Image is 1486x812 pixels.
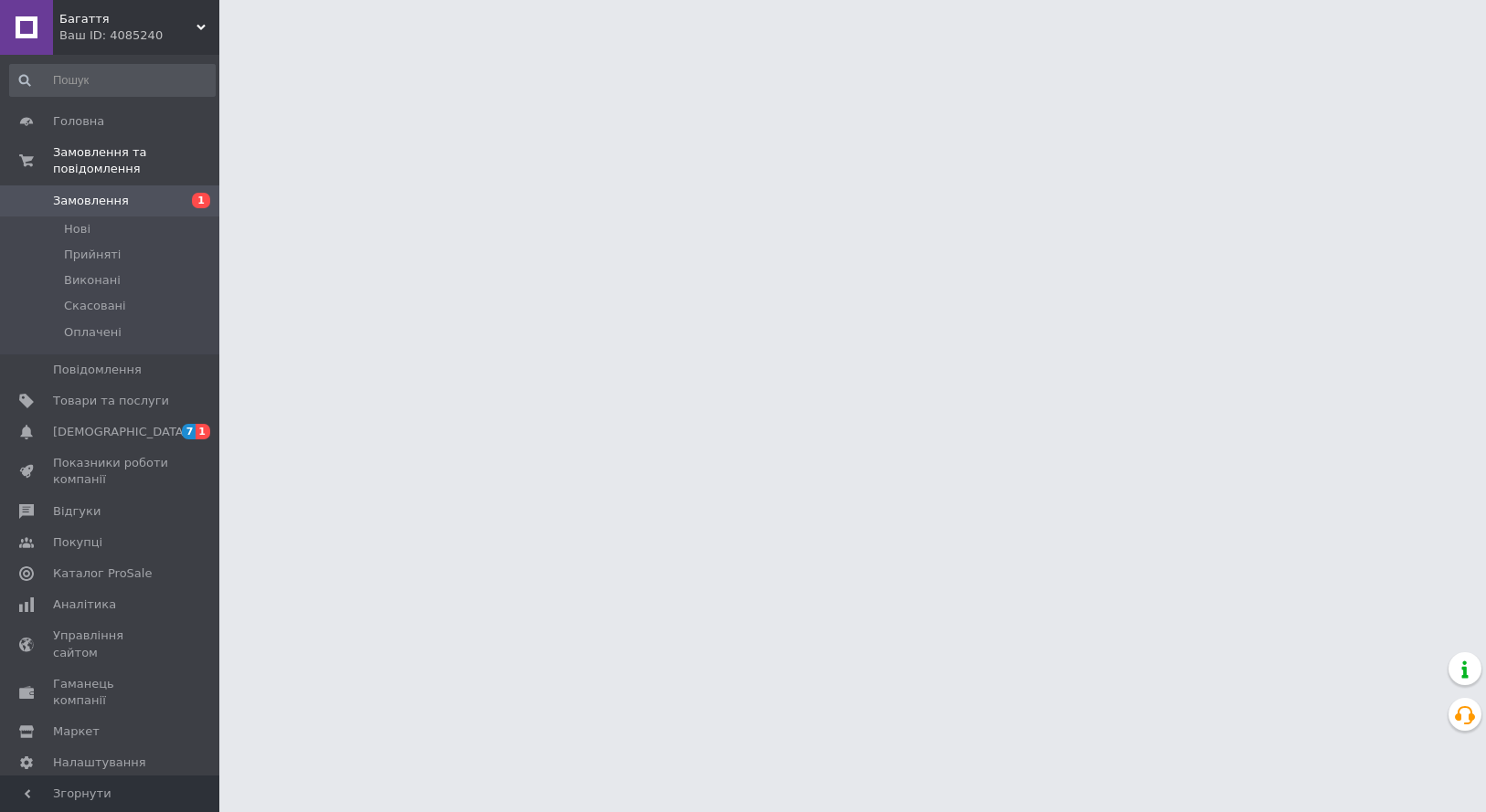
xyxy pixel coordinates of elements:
[9,64,216,97] input: Пошук
[53,596,116,613] span: Аналітика
[53,193,129,209] span: Замовлення
[64,221,90,237] span: Нові
[59,11,196,27] span: Багаття
[53,362,142,378] span: Повідомлення
[64,324,122,341] span: Оплачені
[64,247,121,263] span: Прийняті
[53,565,152,582] span: Каталог ProSale
[182,424,196,439] span: 7
[192,193,210,208] span: 1
[53,534,102,551] span: Покупці
[196,424,210,439] span: 1
[59,27,219,44] div: Ваш ID: 4085240
[53,627,169,660] span: Управління сайтом
[53,424,188,440] span: [DEMOGRAPHIC_DATA]
[53,113,104,130] span: Головна
[53,144,219,177] span: Замовлення та повідомлення
[53,503,101,520] span: Відгуки
[64,272,121,289] span: Виконані
[53,676,169,709] span: Гаманець компанії
[53,723,100,740] span: Маркет
[53,393,169,409] span: Товари та послуги
[53,754,146,771] span: Налаштування
[64,298,126,314] span: Скасовані
[53,455,169,488] span: Показники роботи компанії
